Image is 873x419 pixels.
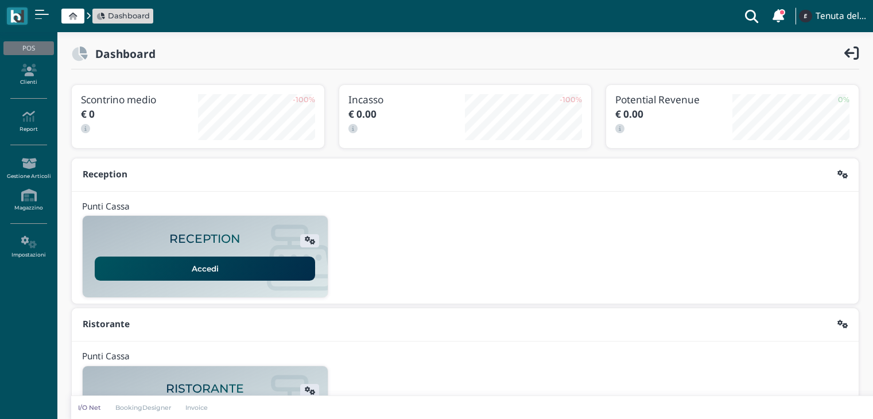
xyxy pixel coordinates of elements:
h4: Tenuta del Barco [816,11,866,21]
h2: RISTORANTE [166,382,244,395]
a: Invoice [179,403,216,412]
h3: Incasso [348,94,465,105]
img: logo [10,10,24,23]
p: I/O Net [78,403,101,412]
a: BookingDesigner [108,403,179,412]
h3: Potential Revenue [615,94,732,105]
h2: Dashboard [88,48,156,60]
a: Report [3,106,53,137]
b: € 0.00 [615,107,643,121]
a: ... Tenuta del Barco [797,2,866,30]
img: ... [799,10,812,22]
a: Magazzino [3,184,53,216]
b: € 0 [81,107,95,121]
b: Ristorante [83,318,130,330]
h3: Scontrino medio [81,94,198,105]
div: POS [3,41,53,55]
h4: Punti Cassa [82,202,130,212]
a: Accedi [95,257,315,281]
span: Dashboard [108,10,150,21]
a: Clienti [3,59,53,91]
h2: RECEPTION [169,232,240,246]
h4: Punti Cassa [82,352,130,362]
b: € 0.00 [348,107,377,121]
a: Gestione Articoli [3,153,53,184]
a: Impostazioni [3,231,53,263]
b: Reception [83,168,127,180]
a: Dashboard [96,10,150,21]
